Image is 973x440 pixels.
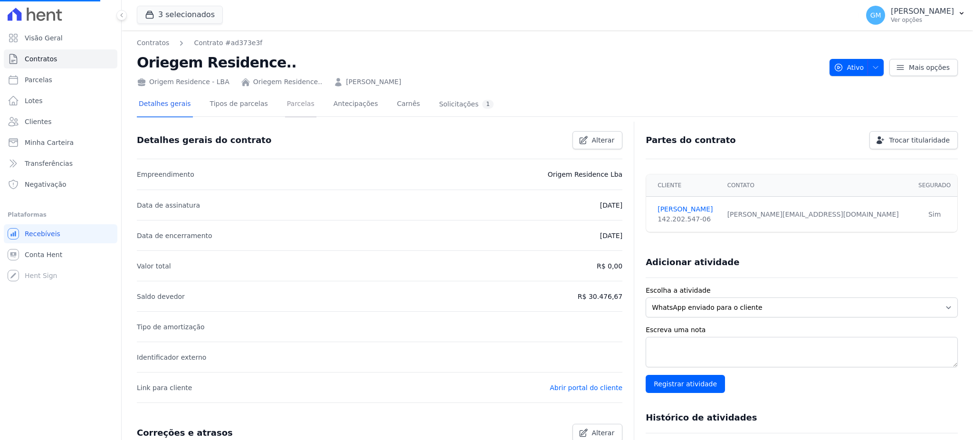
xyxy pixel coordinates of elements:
[482,100,494,109] div: 1
[912,174,957,197] th: Segurado
[4,154,117,173] a: Transferências
[4,70,117,89] a: Parcelas
[646,134,736,146] h3: Partes do contrato
[194,38,262,48] a: Contrato #ad373e3f
[4,224,117,243] a: Recebíveis
[137,6,223,24] button: 3 selecionados
[597,260,622,272] p: R$ 0,00
[395,92,422,117] a: Carnês
[4,133,117,152] a: Minha Carteira
[727,210,906,220] div: [PERSON_NAME][EMAIL_ADDRESS][DOMAIN_NAME]
[25,117,51,126] span: Clientes
[658,214,715,224] div: 142.202.547-06
[25,54,57,64] span: Contratos
[25,250,62,259] span: Conta Hent
[137,38,169,48] a: Contratos
[592,135,615,145] span: Alterar
[346,77,401,87] a: [PERSON_NAME]
[439,100,494,109] div: Solicitações
[25,180,67,189] span: Negativação
[137,200,200,211] p: Data de assinatura
[137,352,206,363] p: Identificador externo
[870,12,881,19] span: GM
[137,92,193,117] a: Detalhes gerais
[646,174,721,197] th: Cliente
[437,92,496,117] a: Solicitações1
[285,92,316,117] a: Parcelas
[25,75,52,85] span: Parcelas
[4,91,117,110] a: Lotes
[646,375,725,393] input: Registrar atividade
[137,291,185,302] p: Saldo devedor
[909,63,950,72] span: Mais opções
[600,230,622,241] p: [DATE]
[891,16,954,24] p: Ver opções
[25,159,73,168] span: Transferências
[137,169,194,180] p: Empreendimento
[4,29,117,48] a: Visão Geral
[4,49,117,68] a: Contratos
[25,33,63,43] span: Visão Geral
[646,412,757,423] h3: Histórico de atividades
[332,92,380,117] a: Antecipações
[137,230,212,241] p: Data de encerramento
[572,131,623,149] a: Alterar
[912,197,957,232] td: Sim
[137,382,192,393] p: Link para cliente
[4,245,117,264] a: Conta Hent
[646,286,958,296] label: Escolha a atividade
[137,38,822,48] nav: Breadcrumb
[891,7,954,16] p: [PERSON_NAME]
[4,112,117,131] a: Clientes
[646,257,739,268] h3: Adicionar atividade
[859,2,973,29] button: GM [PERSON_NAME] Ver opções
[253,77,322,87] a: Oriegem Residence..
[889,59,958,76] a: Mais opções
[869,131,958,149] a: Trocar titularidade
[600,200,622,211] p: [DATE]
[550,384,622,392] a: Abrir portal do cliente
[592,428,615,438] span: Alterar
[137,52,822,73] h2: Oriegem Residence..
[830,59,884,76] button: Ativo
[25,138,74,147] span: Minha Carteira
[578,291,622,302] p: R$ 30.476,67
[137,260,171,272] p: Valor total
[137,321,205,333] p: Tipo de amortização
[137,77,229,87] div: Origem Residence - LBA
[137,134,271,146] h3: Detalhes gerais do contrato
[8,209,114,220] div: Plataformas
[658,204,715,214] a: [PERSON_NAME]
[889,135,950,145] span: Trocar titularidade
[25,96,43,105] span: Lotes
[722,174,912,197] th: Contato
[208,92,270,117] a: Tipos de parcelas
[646,325,958,335] label: Escreva uma nota
[25,229,60,239] span: Recebíveis
[548,169,623,180] p: Origem Residence Lba
[4,175,117,194] a: Negativação
[834,59,864,76] span: Ativo
[137,38,262,48] nav: Breadcrumb
[137,427,233,439] h3: Correções e atrasos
